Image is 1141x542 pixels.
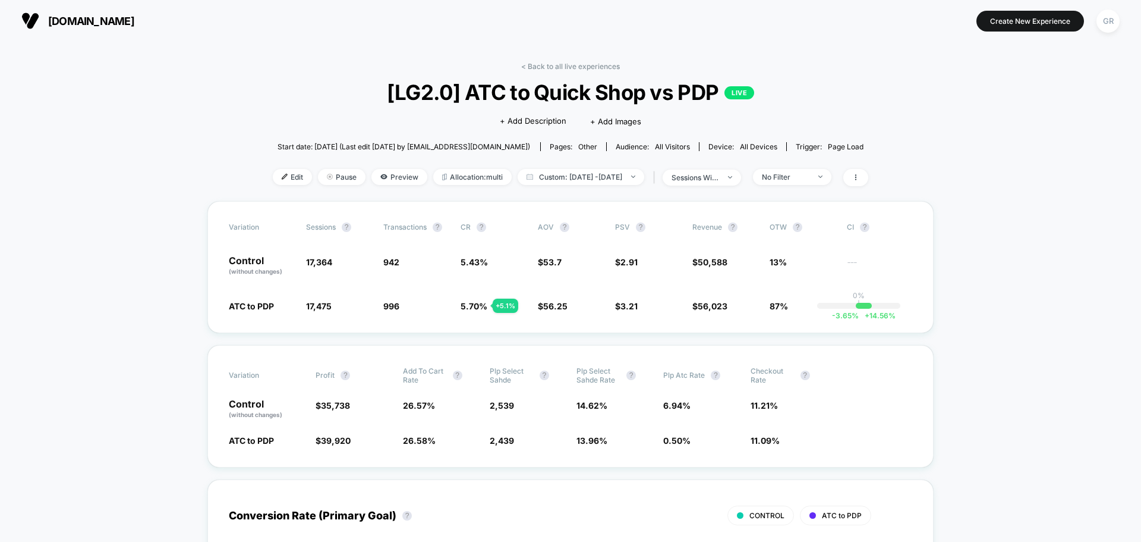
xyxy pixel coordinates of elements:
p: Control [229,399,304,419]
span: ATC to PDP [229,436,274,446]
span: 0.50 % [663,436,691,446]
img: edit [282,174,288,180]
div: GR [1096,10,1120,33]
span: $ [538,257,562,267]
span: 6.94 % [663,400,691,411]
span: Pause [318,169,365,185]
span: $ [692,301,727,311]
button: ? [800,371,810,380]
span: 50,588 [698,257,727,267]
span: 14.62 % [576,400,607,411]
div: Trigger: [796,142,863,151]
span: 2,439 [490,436,514,446]
span: OTW [770,223,835,232]
span: $ [615,301,638,311]
span: Variation [229,366,294,384]
img: calendar [527,174,533,180]
span: + [865,311,869,320]
button: ? [453,371,462,380]
span: $ [692,257,727,267]
p: | [858,300,860,309]
span: ATC to PDP [822,511,862,520]
span: 2.91 [620,257,638,267]
button: ? [402,511,412,521]
span: | [650,169,663,186]
span: 39,920 [321,436,351,446]
span: CR [461,223,471,231]
span: Plp Select Sahde Rate [576,366,620,384]
button: ? [341,371,350,380]
span: Plp Atc Rate [663,371,705,380]
span: Start date: [DATE] (Last edit [DATE] by [EMAIL_ADDRESS][DOMAIN_NAME]) [278,142,530,151]
div: Pages: [550,142,597,151]
span: Transactions [383,223,427,231]
button: ? [540,371,549,380]
div: Audience: [616,142,690,151]
span: 56,023 [698,301,727,311]
span: [LG2.0] ATC to Quick Shop vs PDP [302,80,839,105]
span: CONTROL [749,511,784,520]
span: Custom: [DATE] - [DATE] [518,169,644,185]
button: Create New Experience [976,11,1084,32]
span: 26.57 % [403,400,435,411]
span: 17,475 [306,301,332,311]
span: Edit [273,169,312,185]
span: 14.56 % [859,311,896,320]
span: 17,364 [306,257,332,267]
div: sessions with impression [672,173,719,182]
span: Device: [699,142,786,151]
img: end [728,176,732,178]
span: Variation [229,223,294,232]
a: < Back to all live experiences [521,62,620,71]
div: No Filter [762,173,809,181]
span: Plp Select Sahde [490,366,534,384]
span: Allocation: multi [433,169,512,185]
span: 942 [383,257,399,267]
span: + Add Images [590,117,641,126]
span: 11.21 % [751,400,778,411]
span: 11.09 % [751,436,780,446]
button: ? [728,223,737,232]
button: ? [636,223,645,232]
img: Visually logo [21,12,39,30]
span: all devices [740,142,777,151]
span: Revenue [692,223,722,231]
span: + Add Description [500,115,566,127]
span: PSV [615,223,630,231]
button: ? [711,371,720,380]
span: 2,539 [490,400,514,411]
button: ? [560,223,569,232]
span: Checkout Rate [751,366,795,384]
span: $ [538,301,568,311]
span: 13.96 % [576,436,607,446]
span: $ [316,400,350,411]
img: rebalance [442,174,447,180]
span: 5.43 % [461,257,488,267]
button: ? [433,223,442,232]
button: ? [860,223,869,232]
p: 0% [853,291,865,300]
span: 996 [383,301,399,311]
button: ? [626,371,636,380]
span: $ [615,257,638,267]
p: LIVE [724,86,754,99]
span: (without changes) [229,268,282,275]
span: $ [316,436,351,446]
span: 56.25 [543,301,568,311]
span: Preview [371,169,427,185]
button: GR [1093,9,1123,33]
img: end [327,174,333,180]
span: --- [847,259,912,276]
img: end [818,176,822,178]
img: end [631,176,635,178]
p: Control [229,256,294,276]
span: Page Load [828,142,863,151]
span: 53.7 [543,257,562,267]
button: ? [477,223,486,232]
span: [DOMAIN_NAME] [48,15,134,27]
span: Sessions [306,223,336,231]
button: [DOMAIN_NAME] [18,11,138,30]
span: All Visitors [655,142,690,151]
span: CI [847,223,912,232]
div: + 5.1 % [493,299,518,313]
